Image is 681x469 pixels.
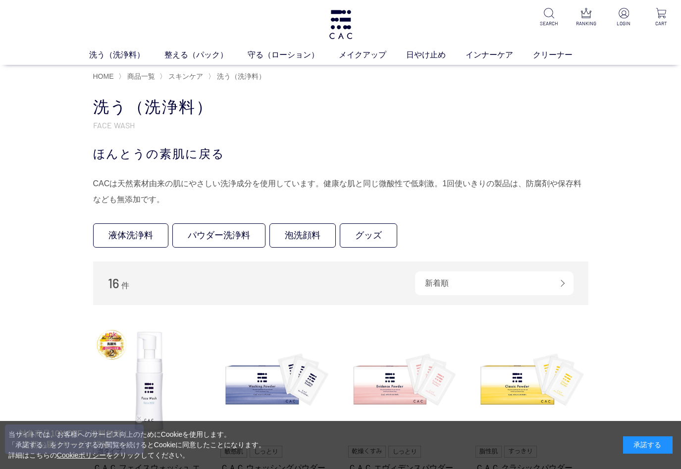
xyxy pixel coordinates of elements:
[269,223,336,248] a: 泡洗顔料
[89,49,164,61] a: 洗う（洗浄料）
[466,49,533,61] a: インナーケア
[340,223,397,248] a: グッズ
[575,8,598,27] a: RANKING
[220,325,333,438] img: ＣＡＣ ウォッシングパウダー
[166,72,203,80] a: スキンケア
[217,72,265,80] span: 洗う（洗浄料）
[533,49,592,61] a: クリーナー
[475,325,588,438] img: ＣＡＣ クラシックパウダー
[415,271,574,295] div: 新着順
[93,72,114,80] a: HOME
[93,97,588,118] h1: 洗う（洗浄料）
[339,49,406,61] a: メイクアップ
[121,281,129,290] span: 件
[164,49,248,61] a: 整える（パック）
[93,145,588,163] div: ほんとうの素肌に戻る
[93,120,588,130] p: FACE WASH
[649,20,673,27] p: CART
[406,49,466,61] a: 日やけ止め
[118,72,157,81] li: 〉
[108,275,119,291] span: 16
[215,72,265,80] a: 洗う（洗浄料）
[125,72,155,80] a: 商品一覧
[248,49,339,61] a: 守る（ローション）
[537,20,561,27] p: SEARCH
[172,223,265,248] a: パウダー洗浄料
[168,72,203,80] span: スキンケア
[575,20,598,27] p: RANKING
[208,72,268,81] li: 〉
[612,8,635,27] a: LOGIN
[127,72,155,80] span: 商品一覧
[93,325,206,438] img: ＣＡＣ フェイスウォッシュ エクストラマイルド
[93,176,588,208] div: CACは天然素材由来の肌にやさしい洗浄成分を使用しています。健康な肌と同じ微酸性で低刺激。1回使いきりの製品は、防腐剤や保存料なども無添加です。
[93,223,168,248] a: 液体洗浄料
[649,8,673,27] a: CART
[612,20,635,27] p: LOGIN
[623,436,673,454] div: 承諾する
[159,72,206,81] li: 〉
[328,10,354,39] img: logo
[537,8,561,27] a: SEARCH
[348,325,461,438] img: ＣＡＣ エヴィデンスパウダー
